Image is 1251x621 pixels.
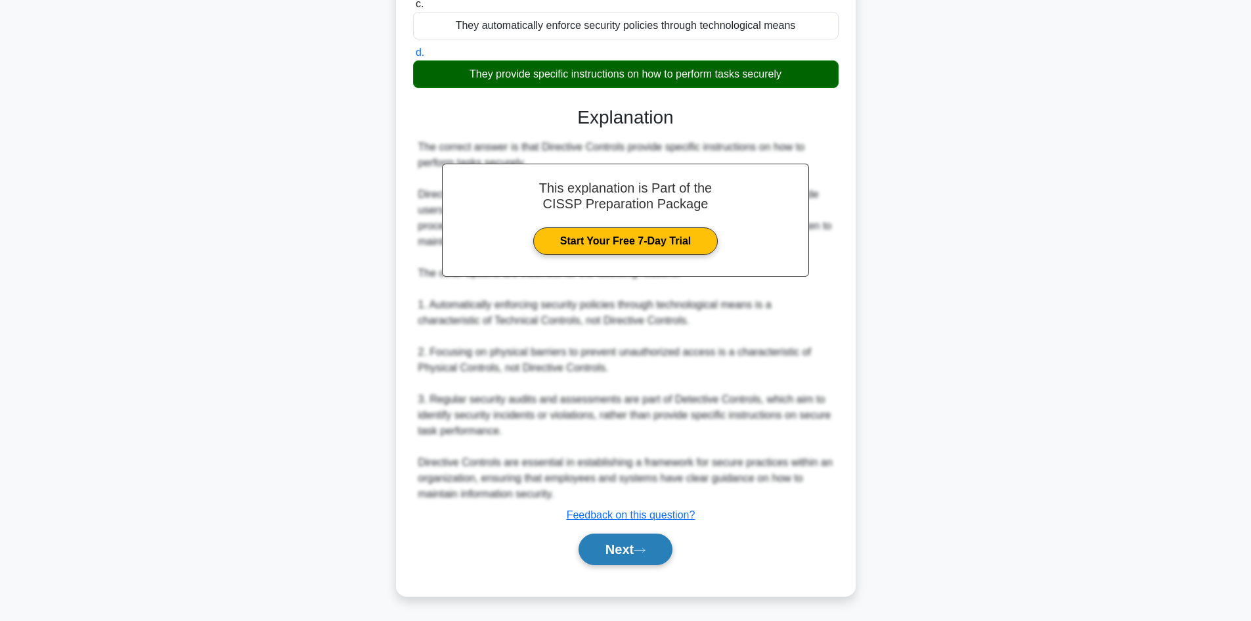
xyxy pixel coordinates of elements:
div: The correct answer is that Directive Controls provide specific instructions on how to perform tas... [418,139,833,502]
div: They provide specific instructions on how to perform tasks securely [413,60,839,88]
a: Start Your Free 7-Day Trial [533,227,718,255]
button: Next [579,534,672,565]
a: Feedback on this question? [567,509,695,520]
span: d. [416,47,424,58]
div: They automatically enforce security policies through technological means [413,12,839,39]
h3: Explanation [421,106,831,129]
